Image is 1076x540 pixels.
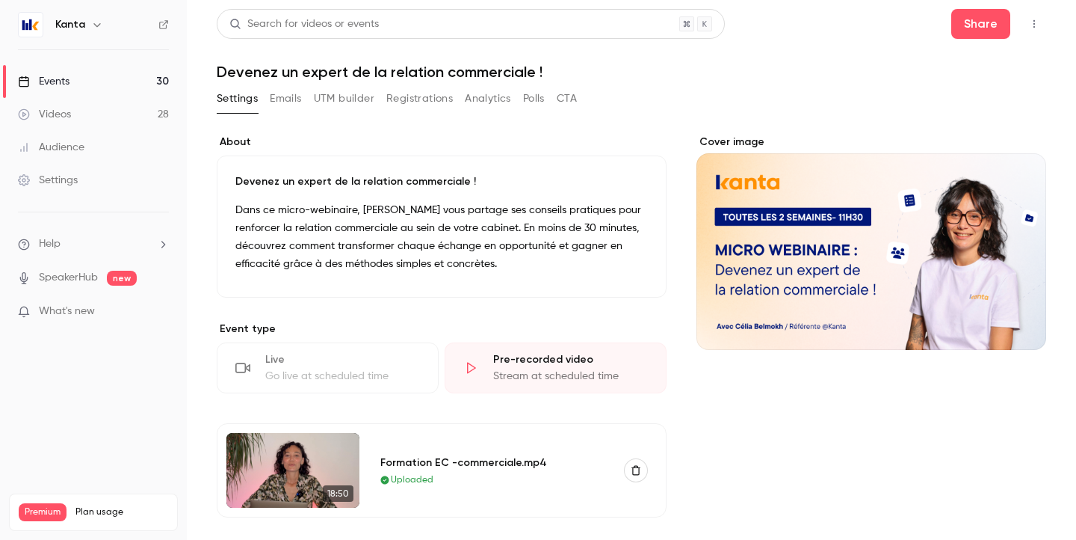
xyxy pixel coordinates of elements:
p: Event type [217,322,667,337]
button: CTA [557,87,577,111]
button: Registrations [386,87,453,111]
div: Pre-recorded video [493,352,648,367]
span: Help [39,236,61,252]
section: Cover image [696,135,1046,350]
div: Formation EC -commerciale.mp4 [380,455,606,470]
button: UTM builder [314,87,374,111]
div: LiveGo live at scheduled time [217,343,439,393]
div: Audience [18,140,84,155]
button: Emails [270,87,301,111]
h6: Kanta [55,17,85,32]
div: Stream at scheduled time [493,369,648,384]
button: Share [951,9,1010,39]
div: Events [18,74,69,89]
div: Pre-recorded videoStream at scheduled time [445,343,667,393]
div: Search for videos or events [229,16,379,32]
a: SpeakerHub [39,270,98,286]
button: Analytics [465,87,511,111]
img: Kanta [19,13,43,37]
div: Go live at scheduled time [265,369,420,384]
div: Live [265,352,420,367]
button: Polls [523,87,545,111]
span: What's new [39,304,95,319]
span: Premium [19,503,67,521]
iframe: Noticeable Trigger [151,305,169,319]
span: new [107,271,137,286]
div: Settings [18,173,78,188]
button: Settings [217,87,258,111]
div: Videos [18,107,71,122]
label: Cover image [696,135,1046,150]
li: help-dropdown-opener [18,236,169,252]
span: Plan usage [75,506,168,518]
label: About [217,135,667,150]
p: Devenez un expert de la relation commerciale ! [235,174,648,189]
span: Uploaded [391,473,433,487]
span: 18:50 [323,485,353,502]
p: Dans ce micro-webinaire, [PERSON_NAME] vous partage ses conseils pratiques pour renforcer la rela... [235,201,648,273]
h1: Devenez un expert de la relation commerciale ! [217,63,1046,81]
